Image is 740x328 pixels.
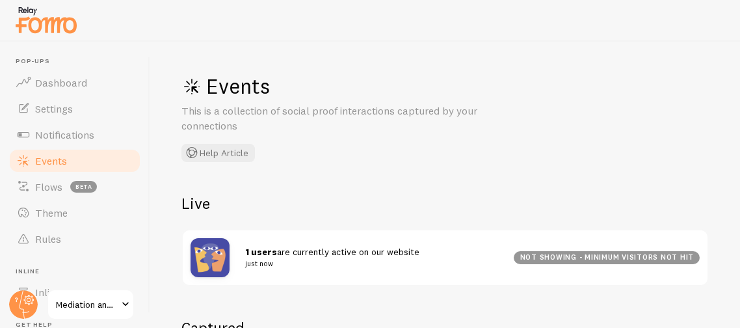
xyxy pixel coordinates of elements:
h1: Events [181,73,572,100]
span: Events [35,154,67,167]
a: Settings [8,96,142,122]
span: Flows [35,180,62,193]
a: Events [8,148,142,174]
a: Inline [8,279,142,305]
span: Theme [35,206,68,219]
div: not showing - minimum visitors not hit [514,251,700,264]
span: beta [70,181,97,193]
span: Inline [16,267,142,276]
img: fomo-relay-logo-orange.svg [14,3,79,36]
a: Mediation and Arbitration Offices of [PERSON_NAME], LLC [47,289,135,320]
span: Rules [35,232,61,245]
span: Inline [35,286,60,299]
small: just now [245,258,498,269]
span: Dashboard [35,76,87,89]
span: Mediation and Arbitration Offices of [PERSON_NAME], LLC [56,297,118,312]
span: Settings [35,102,73,115]
span: Notifications [35,128,94,141]
span: are currently active on our website [245,246,498,270]
span: Pop-ups [16,57,142,66]
p: This is a collection of social proof interactions captured by your connections [181,103,494,133]
img: pageviews.png [191,238,230,277]
a: Rules [8,226,142,252]
a: Theme [8,200,142,226]
a: Flows beta [8,174,142,200]
h2: Live [181,193,709,213]
a: Dashboard [8,70,142,96]
a: Notifications [8,122,142,148]
strong: 1 users [245,246,277,258]
button: Help Article [181,144,255,162]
